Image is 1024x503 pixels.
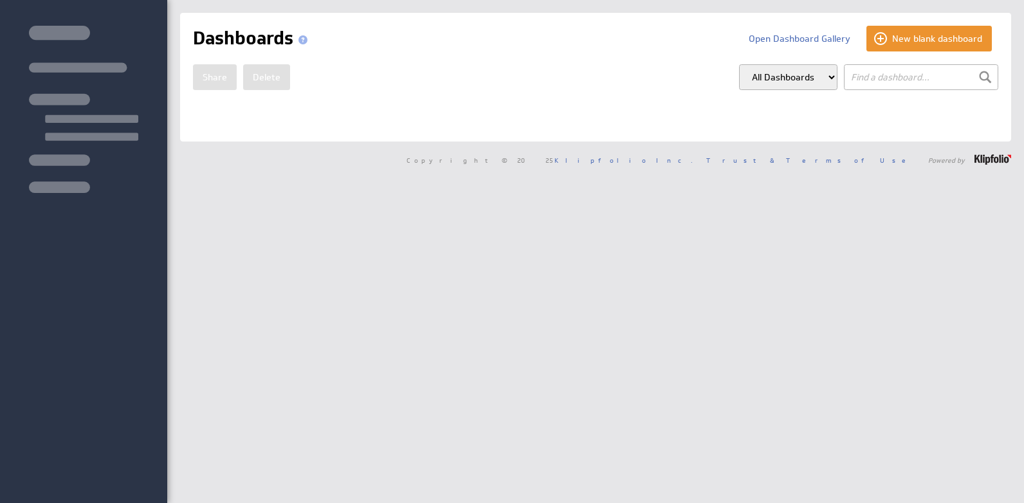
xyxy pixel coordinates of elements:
button: Open Dashboard Gallery [739,26,860,51]
button: New blank dashboard [866,26,992,51]
img: skeleton-sidenav.svg [29,26,138,193]
button: Share [193,64,237,90]
a: Trust & Terms of Use [706,156,915,165]
a: Klipfolio Inc. [554,156,693,165]
span: Powered by [928,157,965,163]
span: Copyright © 2025 [407,157,693,163]
button: Delete [243,64,290,90]
h1: Dashboards [193,26,313,51]
img: logo-footer.png [974,154,1011,165]
input: Find a dashboard... [844,64,998,90]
